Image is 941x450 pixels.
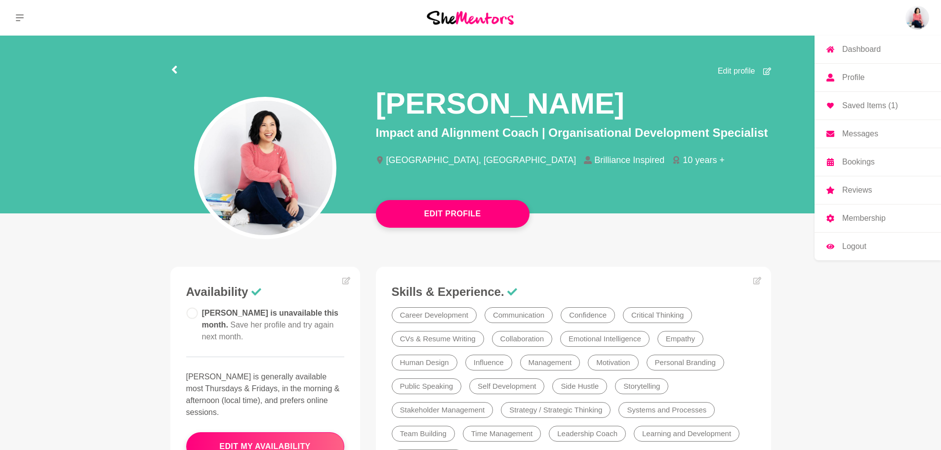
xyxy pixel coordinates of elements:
[842,186,872,194] p: Reviews
[905,6,929,30] img: Jolynne Rydz
[815,120,941,148] a: Messages
[376,85,624,122] h1: [PERSON_NAME]
[815,148,941,176] a: Bookings
[186,285,344,299] h3: Availability
[376,200,530,228] button: Edit Profile
[815,92,941,120] a: Saved Items (1)
[427,11,514,24] img: She Mentors Logo
[815,36,941,63] a: Dashboard
[202,309,339,341] span: [PERSON_NAME] is unavailable this month.
[842,102,898,110] p: Saved Items (1)
[815,64,941,91] a: Profile
[718,65,755,77] span: Edit profile
[842,158,875,166] p: Bookings
[186,371,344,418] p: [PERSON_NAME] is generally available most Thursdays & Fridays, in the morning & afternoon (local ...
[842,243,866,250] p: Logout
[672,156,733,164] li: 10 years +
[842,74,864,82] p: Profile
[842,45,881,53] p: Dashboard
[905,6,929,30] a: Jolynne RydzDashboardProfileSaved Items (1)MessagesBookingsReviewsMembershipLogout
[376,156,584,164] li: [GEOGRAPHIC_DATA], [GEOGRAPHIC_DATA]
[202,321,334,341] span: Save her profile and try again next month.
[842,130,878,138] p: Messages
[376,124,771,142] p: Impact and Alignment Coach | Organisational Development Specialist
[392,285,755,299] h3: Skills & Experience.
[815,176,941,204] a: Reviews
[842,214,886,222] p: Membership
[584,156,672,164] li: Brilliance Inspired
